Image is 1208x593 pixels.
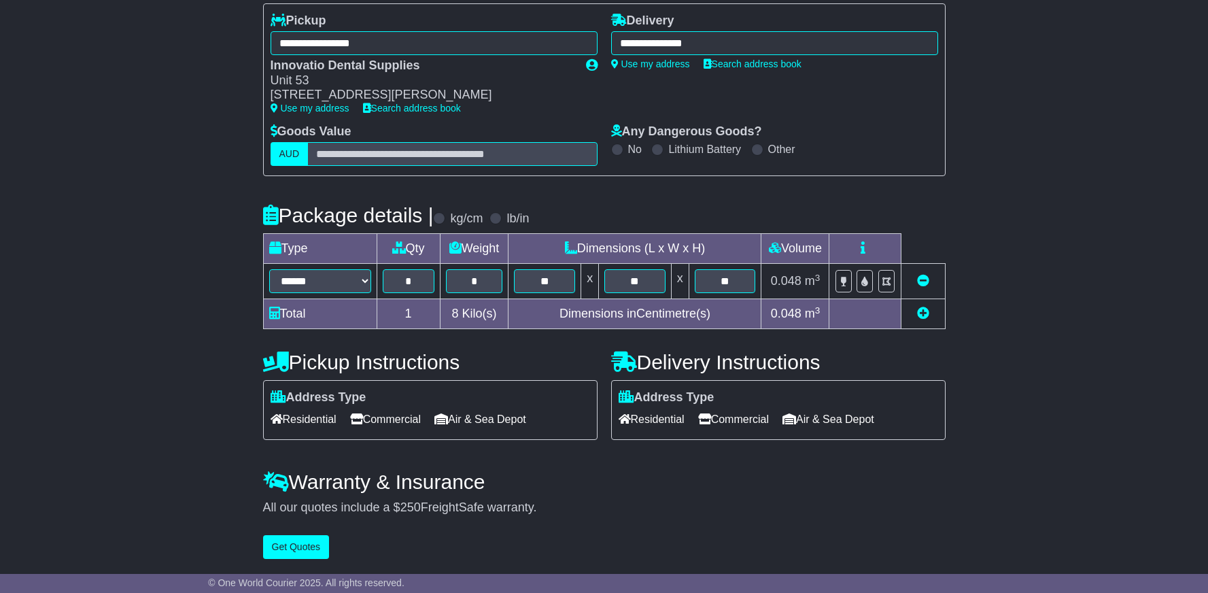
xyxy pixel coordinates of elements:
h4: Package details | [263,204,434,226]
span: Residential [271,409,336,430]
span: Air & Sea Depot [434,409,526,430]
span: 8 [451,307,458,320]
span: 0.048 [771,274,801,288]
td: Dimensions (L x W x H) [508,234,761,264]
a: Search address book [704,58,801,69]
span: Commercial [350,409,421,430]
span: Residential [619,409,685,430]
td: Dimensions in Centimetre(s) [508,299,761,329]
label: Goods Value [271,124,351,139]
sup: 3 [815,305,821,316]
td: x [671,264,689,299]
h4: Warranty & Insurance [263,471,946,493]
label: Pickup [271,14,326,29]
label: Delivery [611,14,674,29]
td: 1 [377,299,440,329]
label: Address Type [619,390,714,405]
span: m [805,274,821,288]
span: m [805,307,821,320]
td: Weight [440,234,508,264]
a: Use my address [271,103,349,114]
label: Lithium Battery [668,143,741,156]
sup: 3 [815,273,821,283]
label: Other [768,143,795,156]
td: x [581,264,599,299]
span: Commercial [698,409,769,430]
label: Any Dangerous Goods? [611,124,762,139]
td: Qty [377,234,440,264]
td: Volume [761,234,829,264]
div: [STREET_ADDRESS][PERSON_NAME] [271,88,572,103]
div: All our quotes include a $ FreightSafe warranty. [263,501,946,515]
td: Kilo(s) [440,299,508,329]
span: 250 [400,501,421,514]
label: AUD [271,142,309,166]
span: 0.048 [771,307,801,320]
span: Air & Sea Depot [782,409,874,430]
h4: Delivery Instructions [611,351,946,373]
label: Address Type [271,390,366,405]
a: Search address book [363,103,461,114]
span: © One World Courier 2025. All rights reserved. [208,577,404,588]
div: Unit 53 [271,73,572,88]
label: No [628,143,642,156]
label: lb/in [506,211,529,226]
button: Get Quotes [263,535,330,559]
a: Use my address [611,58,690,69]
a: Remove this item [917,274,929,288]
div: Innovatio Dental Supplies [271,58,572,73]
a: Add new item [917,307,929,320]
td: Total [263,299,377,329]
label: kg/cm [450,211,483,226]
td: Type [263,234,377,264]
h4: Pickup Instructions [263,351,598,373]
